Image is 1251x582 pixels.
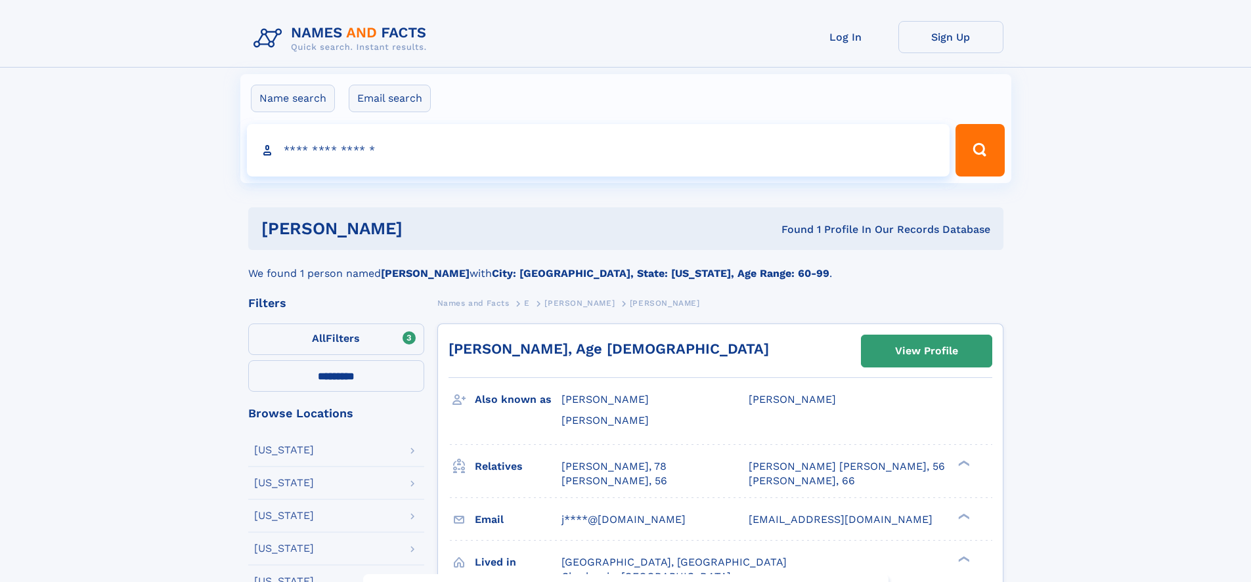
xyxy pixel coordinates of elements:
[261,220,592,237] h1: [PERSON_NAME]
[312,332,326,344] span: All
[475,455,561,478] h3: Relatives
[254,478,314,488] div: [US_STATE]
[524,299,530,308] span: E
[749,513,933,526] span: [EMAIL_ADDRESS][DOMAIN_NAME]
[561,556,787,568] span: [GEOGRAPHIC_DATA], [GEOGRAPHIC_DATA]
[248,21,437,56] img: Logo Names and Facts
[955,459,971,467] div: ❯
[561,474,667,488] a: [PERSON_NAME], 56
[561,414,649,426] span: [PERSON_NAME]
[524,295,530,311] a: E
[247,124,950,177] input: search input
[248,250,1003,281] div: We found 1 person named with .
[862,335,992,367] a: View Profile
[254,543,314,554] div: [US_STATE]
[955,124,1004,177] button: Search Button
[544,295,615,311] a: [PERSON_NAME]
[592,222,990,237] div: Found 1 Profile In Our Records Database
[955,512,971,520] div: ❯
[475,388,561,411] h3: Also known as
[749,474,855,488] a: [PERSON_NAME], 66
[955,554,971,563] div: ❯
[248,407,424,419] div: Browse Locations
[254,445,314,455] div: [US_STATE]
[475,509,561,531] h3: Email
[349,85,431,112] label: Email search
[544,299,615,308] span: [PERSON_NAME]
[449,341,769,357] a: [PERSON_NAME], Age [DEMOGRAPHIC_DATA]
[437,295,510,311] a: Names and Facts
[475,551,561,573] h3: Lived in
[793,21,898,53] a: Log In
[898,21,1003,53] a: Sign Up
[561,393,649,405] span: [PERSON_NAME]
[895,336,958,366] div: View Profile
[630,299,700,308] span: [PERSON_NAME]
[248,323,424,355] label: Filters
[749,459,945,474] a: [PERSON_NAME] [PERSON_NAME], 56
[561,459,667,474] a: [PERSON_NAME], 78
[749,393,836,405] span: [PERSON_NAME]
[248,297,424,309] div: Filters
[492,267,829,280] b: City: [GEOGRAPHIC_DATA], State: [US_STATE], Age Range: 60-99
[381,267,470,280] b: [PERSON_NAME]
[251,85,335,112] label: Name search
[254,510,314,521] div: [US_STATE]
